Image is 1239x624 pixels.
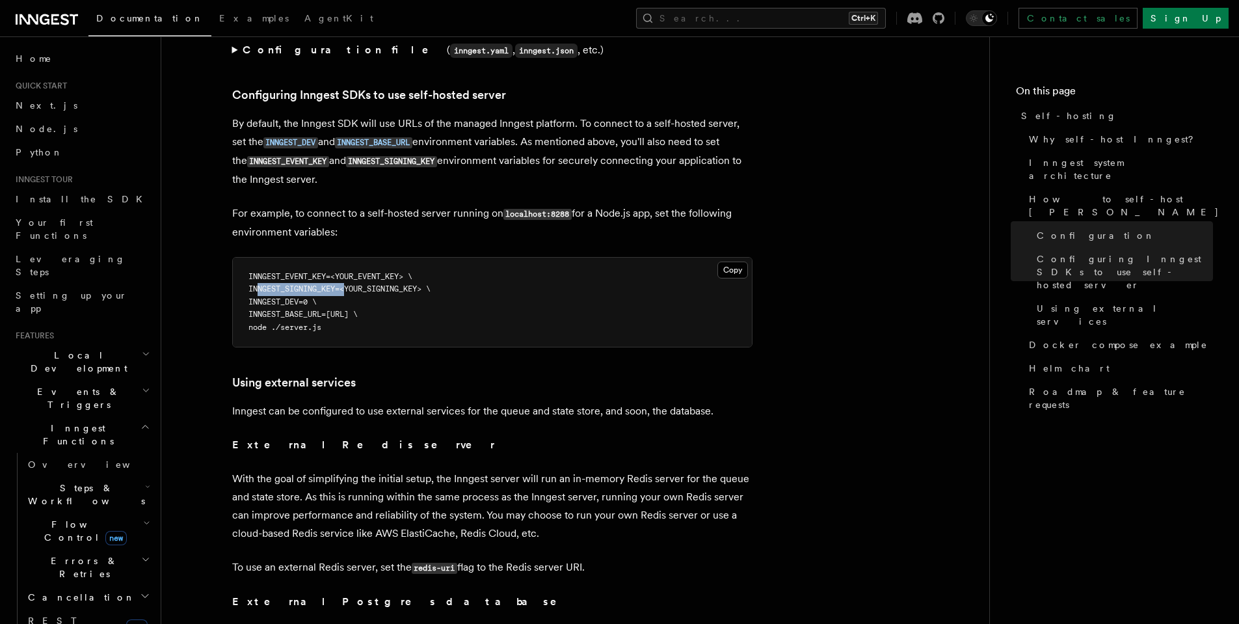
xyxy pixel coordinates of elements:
span: Configuration [1037,229,1155,242]
button: Search...Ctrl+K [636,8,886,29]
a: Docker compose example [1024,333,1213,357]
a: Next.js [10,94,153,117]
h4: On this page [1016,83,1213,104]
a: AgentKit [297,4,381,35]
span: Setting up your app [16,290,127,314]
a: Self-hosting [1016,104,1213,128]
a: Inngest system architecture [1024,151,1213,187]
span: Using external services [1037,302,1213,328]
span: INNGEST_DEV=0 \ [248,297,317,306]
p: With the goal of simplifying the initial setup, the Inngest server will run an in-memory Redis se... [232,470,753,543]
span: Inngest system architecture [1029,156,1213,182]
span: Leveraging Steps [16,254,126,277]
p: By default, the Inngest SDK will use URLs of the managed Inngest platform. To connect to a self-h... [232,115,753,189]
span: Overview [28,459,162,470]
span: Node.js [16,124,77,134]
p: To use an external Redis server, set the flag to the Redis server URI. [232,558,753,577]
a: Your first Functions [10,211,153,247]
button: Errors & Retries [23,549,153,586]
kbd: Ctrl+K [849,12,878,25]
span: Helm chart [1029,362,1110,375]
code: INNGEST_DEV [263,137,318,148]
a: How to self-host [PERSON_NAME] [1024,187,1213,224]
span: Install the SDK [16,194,150,204]
a: INNGEST_DEV [263,135,318,148]
span: Configuring Inngest SDKs to use self-hosted server [1037,252,1213,292]
code: inngest.yaml [450,44,513,58]
a: Sign Up [1143,8,1229,29]
strong: Configuration file [243,44,447,56]
code: INNGEST_BASE_URL [335,137,412,148]
button: Events & Triggers [10,380,153,416]
span: How to self-host [PERSON_NAME] [1029,193,1219,219]
span: Quick start [10,81,67,91]
a: Using external services [232,373,356,392]
button: Toggle dark mode [966,10,997,26]
a: Contact sales [1019,8,1138,29]
button: Steps & Workflows [23,476,153,513]
span: Steps & Workflows [23,482,145,508]
p: Inngest can be configured to use external services for the queue and state store, and soon, the d... [232,402,753,420]
summary: Configuration file(inngest.yaml,inngest.json, etc.) [232,41,753,60]
span: Documentation [96,13,204,23]
span: Python [16,147,63,157]
span: Why self-host Inngest? [1029,133,1203,146]
code: INNGEST_SIGNING_KEY [346,156,437,167]
span: INNGEST_SIGNING_KEY=<YOUR_SIGNING_KEY> \ [248,284,431,293]
strong: External Postgres database [232,595,575,608]
span: Home [16,52,52,65]
p: For example, to connect to a self-hosted server running on for a Node.js app, set the following e... [232,204,753,241]
a: Documentation [88,4,211,36]
span: Examples [219,13,289,23]
span: INNGEST_EVENT_KEY=<YOUR_EVENT_KEY> \ [248,272,412,281]
span: Your first Functions [16,217,93,241]
span: Flow Control [23,518,143,544]
a: Helm chart [1024,357,1213,380]
button: Inngest Functions [10,416,153,453]
a: Leveraging Steps [10,247,153,284]
span: INNGEST_BASE_URL=[URL] \ [248,310,358,319]
span: new [105,531,127,545]
a: Why self-host Inngest? [1024,128,1213,151]
a: Examples [211,4,297,35]
button: Flow Controlnew [23,513,153,549]
span: Local Development [10,349,142,375]
strong: External Redis server [232,439,495,451]
a: Install the SDK [10,187,153,211]
a: Using external services [1032,297,1213,333]
a: Home [10,47,153,70]
button: Copy [717,262,748,278]
code: INNGEST_EVENT_KEY [247,156,329,167]
span: Self-hosting [1021,109,1117,122]
span: AgentKit [304,13,373,23]
button: Local Development [10,344,153,380]
code: localhost:8288 [503,209,572,220]
span: Events & Triggers [10,385,142,411]
a: Configuring Inngest SDKs to use self-hosted server [1032,247,1213,297]
a: Configuration [1032,224,1213,247]
button: Cancellation [23,586,153,609]
a: Roadmap & feature requests [1024,380,1213,416]
a: Setting up your app [10,284,153,320]
code: inngest.json [515,44,578,58]
span: Docker compose example [1029,338,1208,351]
span: Inngest Functions [10,422,140,448]
a: Node.js [10,117,153,141]
span: Roadmap & feature requests [1029,385,1213,411]
span: Cancellation [23,591,135,604]
span: Features [10,331,54,341]
span: Inngest tour [10,174,73,185]
strong: Environment variables [243,25,470,38]
span: Next.js [16,100,77,111]
a: INNGEST_BASE_URL [335,135,412,148]
code: redis-uri [412,563,457,574]
span: Errors & Retries [23,554,141,580]
a: Overview [23,453,153,476]
span: node ./server.js [248,323,321,332]
a: Python [10,141,153,164]
a: Configuring Inngest SDKs to use self-hosted server [232,86,506,104]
